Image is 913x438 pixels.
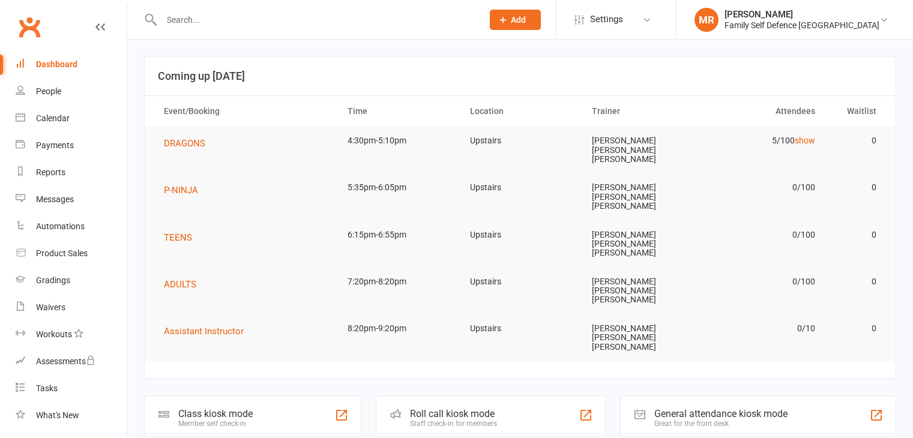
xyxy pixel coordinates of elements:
div: Tasks [36,383,58,393]
td: 0 [826,127,887,155]
td: 6:15pm-6:55pm [337,221,459,249]
a: Waivers [16,294,127,321]
div: Workouts [36,329,72,339]
a: Calendar [16,105,127,132]
div: Messages [36,194,74,204]
a: Clubworx [14,12,44,42]
div: People [36,86,61,96]
button: Add [490,10,541,30]
a: Gradings [16,267,127,294]
a: Payments [16,132,127,159]
th: Event/Booking [153,96,337,127]
td: Upstairs [459,127,582,155]
div: [PERSON_NAME] [725,9,879,20]
div: General attendance kiosk mode [654,408,788,419]
td: 0 [826,221,887,249]
a: Tasks [16,375,127,402]
span: TEENS [164,232,192,243]
td: 4:30pm-5:10pm [337,127,459,155]
span: P-NINJA [164,185,198,196]
div: Reports [36,167,65,177]
td: 0 [826,268,887,296]
a: Messages [16,186,127,213]
span: Settings [590,6,623,33]
button: Assistant Instructor [164,324,252,338]
td: 7:20pm-8:20pm [337,268,459,296]
div: Class kiosk mode [178,408,253,419]
button: ADULTS [164,277,205,292]
td: 8:20pm-9:20pm [337,314,459,343]
td: 0/100 [704,268,826,296]
div: Family Self Defence [GEOGRAPHIC_DATA] [725,20,879,31]
button: DRAGONS [164,136,214,151]
span: Add [511,15,526,25]
input: Search... [158,11,474,28]
div: Calendar [36,113,70,123]
td: 5/100 [704,127,826,155]
td: [PERSON_NAME] [PERSON_NAME] [PERSON_NAME] [581,221,704,268]
a: What's New [16,402,127,429]
div: Staff check-in for members [410,419,497,428]
td: 0/100 [704,221,826,249]
th: Location [459,96,582,127]
td: 0/10 [704,314,826,343]
a: Product Sales [16,240,127,267]
th: Trainer [581,96,704,127]
div: Gradings [36,275,70,285]
div: Great for the front desk [654,419,788,428]
div: Member self check-in [178,419,253,428]
a: Assessments [16,348,127,375]
td: [PERSON_NAME] [PERSON_NAME] [PERSON_NAME] [581,127,704,173]
div: Dashboard [36,59,77,69]
th: Time [337,96,459,127]
td: 0/100 [704,173,826,202]
td: Upstairs [459,314,582,343]
a: Reports [16,159,127,186]
td: Upstairs [459,221,582,249]
td: Upstairs [459,268,582,296]
td: 5:35pm-6:05pm [337,173,459,202]
div: MR [695,8,719,32]
td: Upstairs [459,173,582,202]
button: TEENS [164,230,200,245]
a: Workouts [16,321,127,348]
th: Waitlist [826,96,887,127]
a: People [16,78,127,105]
a: Dashboard [16,51,127,78]
a: Automations [16,213,127,240]
h3: Coming up [DATE] [158,70,882,82]
div: Payments [36,140,74,150]
a: show [795,136,815,145]
div: Product Sales [36,248,88,258]
div: Waivers [36,302,65,312]
div: What's New [36,410,79,420]
td: [PERSON_NAME] [PERSON_NAME] [PERSON_NAME] [581,268,704,314]
button: P-NINJA [164,183,206,197]
th: Attendees [704,96,826,127]
span: ADULTS [164,279,196,290]
span: Assistant Instructor [164,326,244,337]
div: Automations [36,221,85,231]
div: Assessments [36,356,95,366]
td: [PERSON_NAME] [PERSON_NAME] [PERSON_NAME] [581,173,704,220]
td: 0 [826,314,887,343]
div: Roll call kiosk mode [410,408,497,419]
td: [PERSON_NAME] [PERSON_NAME] [PERSON_NAME] [581,314,704,361]
span: DRAGONS [164,138,205,149]
td: 0 [826,173,887,202]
